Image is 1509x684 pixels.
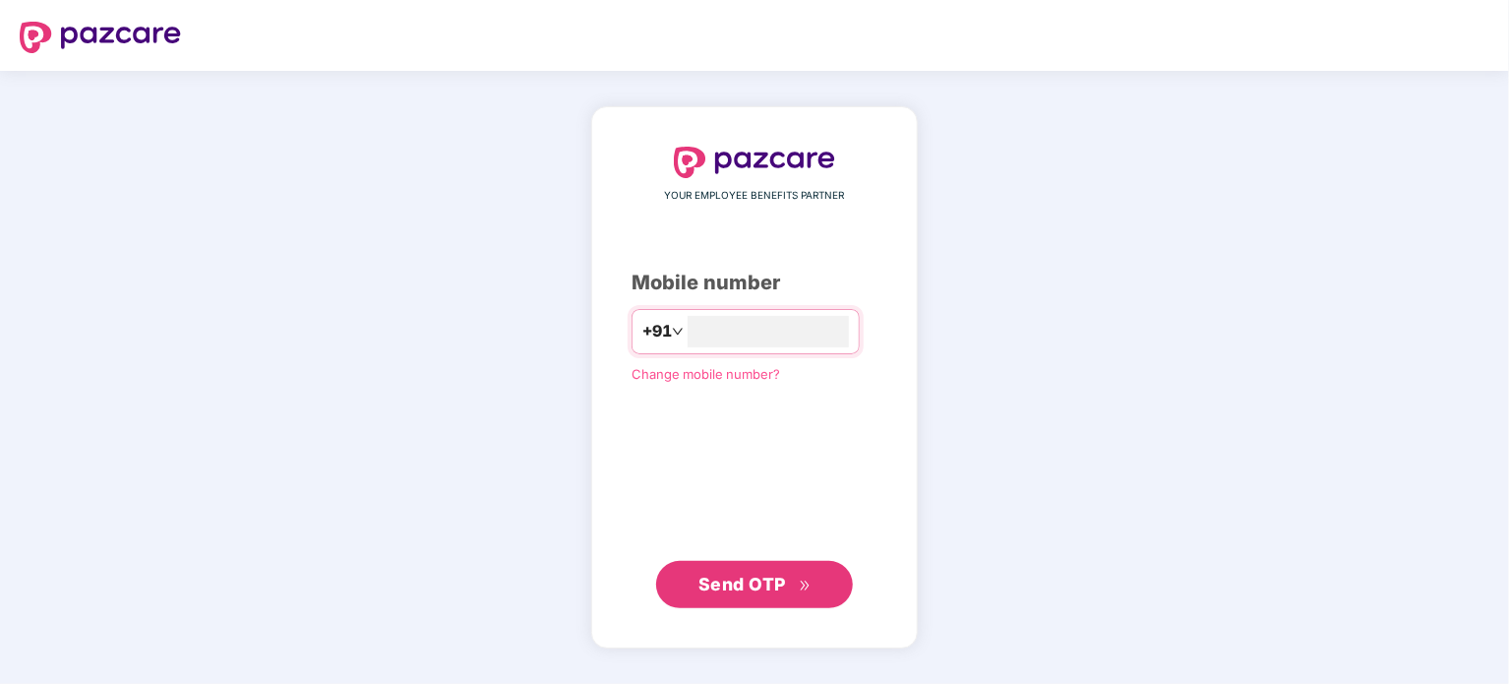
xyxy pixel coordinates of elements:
[20,22,181,53] img: logo
[632,366,780,382] a: Change mobile number?
[642,319,672,343] span: +91
[674,147,835,178] img: logo
[799,580,812,592] span: double-right
[698,574,786,594] span: Send OTP
[665,188,845,204] span: YOUR EMPLOYEE BENEFITS PARTNER
[632,268,877,298] div: Mobile number
[672,326,684,338] span: down
[656,561,853,608] button: Send OTPdouble-right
